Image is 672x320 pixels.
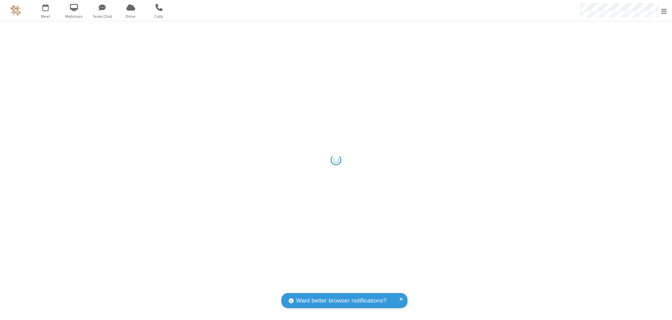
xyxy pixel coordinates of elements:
[61,13,87,20] span: Webinars
[146,13,172,20] span: Calls
[118,13,144,20] span: Drive
[89,13,115,20] span: Team Chat
[10,5,21,16] img: QA Selenium DO NOT DELETE OR CHANGE
[296,296,386,305] span: Want better browser notifications?
[33,13,59,20] span: Meet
